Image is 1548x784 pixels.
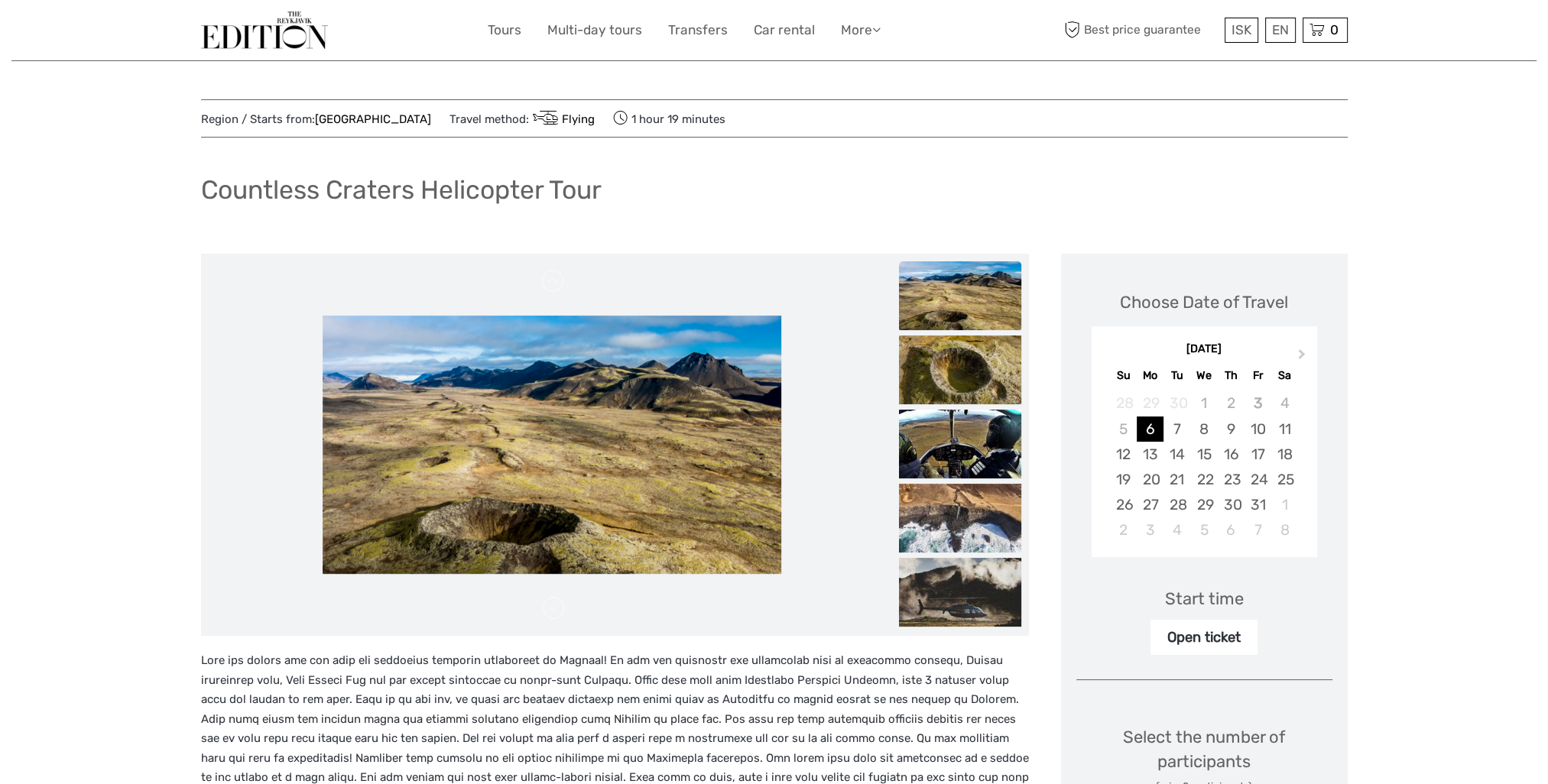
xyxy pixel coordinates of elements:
div: Not available Saturday, October 4th, 2025 [1271,390,1298,416]
span: Region / Starts from: [201,112,431,128]
img: 1a7dc835b2e44914adb486a8e09b816c_slider_thumbnail.jpg [899,261,1021,330]
a: Tours [488,19,521,41]
div: Choose Saturday, November 8th, 2025 [1271,517,1298,543]
div: Th [1218,365,1245,386]
img: 82a64fda173c4d80b401936fc66fe70b_slider_thumbnail.jpg [899,410,1021,478]
div: Not available Monday, September 29th, 2025 [1137,390,1163,416]
div: Choose Monday, October 13th, 2025 [1137,442,1163,467]
div: Choose Monday, October 27th, 2025 [1137,492,1163,517]
div: Choose Tuesday, October 14th, 2025 [1163,442,1190,467]
div: Choose Saturday, October 11th, 2025 [1271,416,1298,442]
div: Choose Sunday, October 12th, 2025 [1110,442,1137,467]
a: Car rental [754,19,815,41]
div: Choose Sunday, October 26th, 2025 [1110,492,1137,517]
div: Choose Thursday, October 16th, 2025 [1218,442,1245,467]
div: Tu [1163,365,1190,386]
div: Choose Saturday, October 25th, 2025 [1271,467,1298,492]
div: Fr [1245,365,1271,386]
div: Not available Sunday, September 28th, 2025 [1110,390,1137,416]
button: Next Month [1291,345,1316,370]
div: Choose Friday, October 10th, 2025 [1245,416,1271,442]
div: EN [1265,18,1296,43]
h1: Countless Craters Helicopter Tour [201,174,602,206]
div: Choose Wednesday, October 15th, 2025 [1190,442,1217,467]
div: Not available Thursday, October 2nd, 2025 [1218,390,1245,416]
div: month 2025-10 [1096,390,1312,543]
img: The Reykjavík Edition [201,11,328,49]
div: Choose Sunday, October 19th, 2025 [1110,467,1137,492]
a: Flying [529,112,596,126]
div: Choose Thursday, October 30th, 2025 [1218,492,1245,517]
img: 39b1cecd3d5849c1863349e7412a745a_slider_thumbnail.jpg [899,335,1021,404]
div: Choose Tuesday, November 4th, 2025 [1163,517,1190,543]
div: Choose Wednesday, October 8th, 2025 [1190,416,1217,442]
img: b9706cafcb554eafb94c2efcb314bbfa_slider_thumbnail.jpeg [899,484,1021,552]
span: 1 hour 19 minutes [613,108,725,129]
div: Open ticket [1150,620,1258,655]
a: Multi-day tours [547,19,642,41]
div: Choose Tuesday, October 7th, 2025 [1163,416,1190,442]
div: Not available Sunday, October 5th, 2025 [1110,416,1137,442]
div: Choose Monday, October 20th, 2025 [1137,467,1163,492]
span: 0 [1328,22,1341,37]
div: Choose Tuesday, October 21st, 2025 [1163,467,1190,492]
span: Best price guarantee [1061,18,1221,43]
div: Sa [1271,365,1298,386]
img: 1a7dc835b2e44914adb486a8e09b816c_main_slider.jpg [323,316,781,574]
a: Transfers [668,19,728,41]
button: Open LiveChat chat widget [176,24,194,42]
span: Travel method: [449,108,596,129]
div: Choose Sunday, November 2nd, 2025 [1110,517,1137,543]
div: Choose Saturday, November 1st, 2025 [1271,492,1298,517]
div: Choose Saturday, October 18th, 2025 [1271,442,1298,467]
div: Choose Friday, November 7th, 2025 [1245,517,1271,543]
div: Choose Wednesday, November 5th, 2025 [1190,517,1217,543]
div: Mo [1137,365,1163,386]
div: Not available Tuesday, September 30th, 2025 [1163,390,1190,416]
span: ISK [1232,22,1251,37]
div: Choose Thursday, November 6th, 2025 [1218,517,1245,543]
div: Not available Friday, October 3rd, 2025 [1245,390,1271,416]
div: Choose Tuesday, October 28th, 2025 [1163,492,1190,517]
a: More [841,19,881,41]
div: Choose Date of Travel [1120,290,1288,314]
div: Choose Friday, October 31st, 2025 [1245,492,1271,517]
div: [DATE] [1092,342,1317,358]
div: Choose Wednesday, October 22nd, 2025 [1190,467,1217,492]
a: [GEOGRAPHIC_DATA] [315,112,431,126]
div: Choose Friday, October 17th, 2025 [1245,442,1271,467]
div: Choose Monday, November 3rd, 2025 [1137,517,1163,543]
div: Su [1110,365,1137,386]
div: Choose Thursday, October 9th, 2025 [1218,416,1245,442]
div: Choose Thursday, October 23rd, 2025 [1218,467,1245,492]
div: Not available Wednesday, October 1st, 2025 [1190,390,1217,416]
div: We [1190,365,1217,386]
div: Choose Wednesday, October 29th, 2025 [1190,492,1217,517]
div: Choose Friday, October 24th, 2025 [1245,467,1271,492]
div: Start time [1165,587,1244,611]
div: Choose Monday, October 6th, 2025 [1137,416,1163,442]
p: We're away right now. Please check back later! [21,27,173,39]
img: 4d73a3626aff4cf98fdb63f0f034a2a5_slider_thumbnail.jpeg [899,558,1021,627]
